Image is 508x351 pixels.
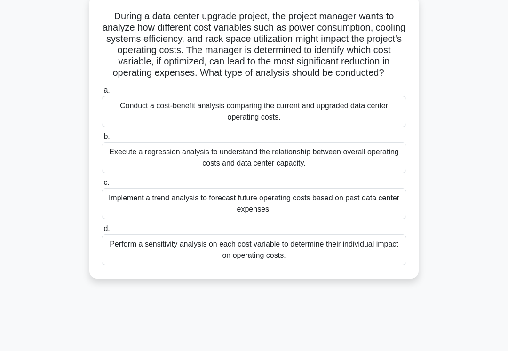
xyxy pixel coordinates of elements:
span: c. [103,178,109,186]
div: Perform a sensitivity analysis on each cost variable to determine their individual impact on oper... [102,234,406,265]
h5: During a data center upgrade project, the project manager wants to analyze how different cost var... [101,10,407,79]
span: d. [103,224,110,232]
span: a. [103,86,110,94]
div: Implement a trend analysis to forecast future operating costs based on past data center expenses. [102,188,406,219]
div: Execute a regression analysis to understand the relationship between overall operating costs and ... [102,142,406,173]
div: Conduct a cost-benefit analysis comparing the current and upgraded data center operating costs. [102,96,406,127]
span: b. [103,132,110,140]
